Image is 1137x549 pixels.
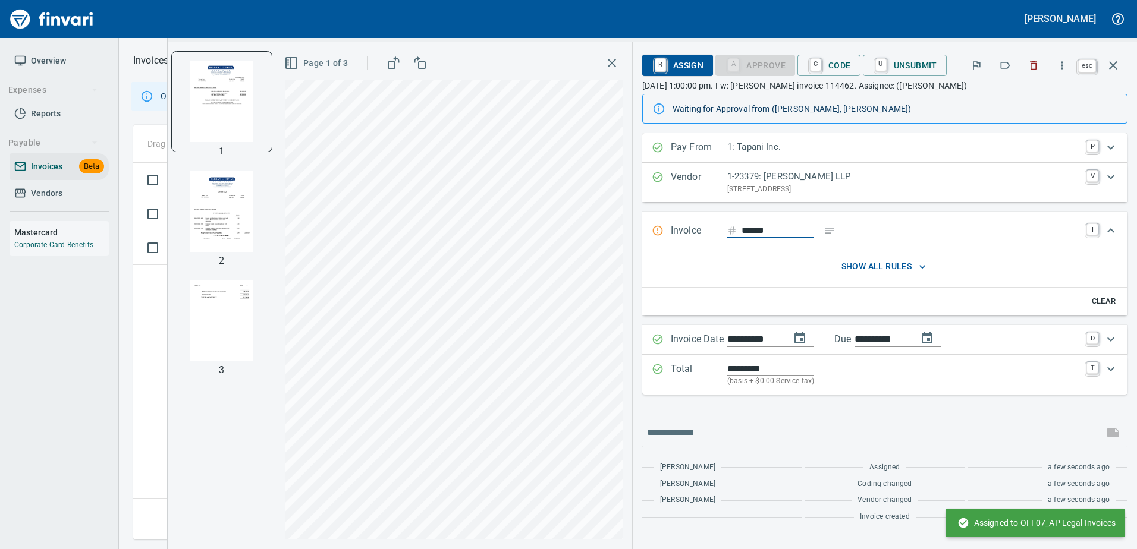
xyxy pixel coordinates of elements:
p: 2 [219,254,224,268]
a: Vendors [10,180,109,207]
img: Finvari [7,5,96,33]
a: U [875,58,887,71]
svg: Invoice description [824,225,836,236]
span: Assign [652,55,703,75]
p: Pay From [671,140,727,156]
span: Expenses [8,83,98,97]
a: D [1086,332,1098,344]
button: Labels [992,52,1018,78]
a: C [810,58,821,71]
img: Page 3 [181,280,262,361]
span: show all rules [676,259,1092,274]
span: Invoices [31,159,62,174]
a: I [1086,223,1098,235]
p: Total [671,362,727,387]
a: Reports [10,100,109,127]
div: Expand [642,163,1127,202]
p: Due [834,332,891,346]
h5: [PERSON_NAME] [1025,12,1096,25]
button: Flag [963,52,990,78]
img: Page 2 [181,171,262,252]
button: CCode [797,55,860,76]
div: Expand [642,251,1127,315]
p: 1-23379: [PERSON_NAME] LLP [727,170,1079,184]
span: Overview [31,53,66,68]
p: (basis + $0.00 Service tax) [727,376,1079,387]
button: change due date [913,324,941,352]
a: V [1086,170,1098,182]
h6: Mastercard [14,226,109,239]
a: InvoicesBeta [10,153,109,180]
button: Clear [1085,292,1123,311]
span: Assigned to OFF07_AP Legal Invoices [957,517,1116,529]
p: Vendor [671,170,727,195]
button: UUnsubmit [863,55,947,76]
span: Reports [31,106,61,121]
p: 1 [219,144,224,159]
p: Invoice Date [671,332,727,348]
button: RAssign [642,55,713,76]
span: Beta [79,160,104,173]
a: T [1086,362,1098,374]
button: change date [786,324,814,352]
div: Coding Required [715,59,795,69]
a: Corporate Card Benefits [14,241,93,249]
span: [PERSON_NAME] [660,478,715,490]
span: Unsubmit [872,55,937,75]
span: This records your message into the invoice and notifies anyone mentioned [1099,418,1127,447]
span: Clear [1088,295,1120,308]
p: Drag a column heading here to group the table [147,138,322,150]
span: [PERSON_NAME] [660,494,715,506]
div: Expand [642,212,1127,251]
button: show all rules [671,255,1097,277]
p: 1: Tapani Inc. [727,140,1079,154]
span: Page 1 of 3 [287,56,348,71]
span: Vendor changed [858,494,912,506]
p: Invoices [133,53,168,68]
p: [STREET_ADDRESS] [727,184,1079,195]
span: a few seconds ago [1048,478,1110,490]
button: Expenses [4,79,103,101]
span: Payable [8,135,98,150]
a: esc [1078,59,1096,72]
button: Payable [4,132,103,154]
img: Page 1 [181,61,262,142]
div: Expand [642,355,1127,395]
button: [PERSON_NAME] [1022,10,1099,28]
div: Expand [642,325,1127,355]
span: Assigned [869,462,900,474]
span: a few seconds ago [1048,494,1110,506]
span: Invoice created [860,511,910,523]
span: Code [807,55,851,75]
a: R [655,58,666,71]
a: Overview [10,48,109,74]
span: [PERSON_NAME] [660,462,715,474]
div: Only showing the most recent 1500 matching invoices [161,86,364,107]
span: Coding changed [858,478,912,490]
div: Waiting for Approval from ([PERSON_NAME], [PERSON_NAME]) [673,98,1117,119]
div: Expand [642,133,1127,163]
span: Vendors [31,186,62,201]
p: [DATE] 1:00:00 pm. Fw: [PERSON_NAME] invoice 114462. Assignee: ([PERSON_NAME]) [642,80,1127,91]
p: Invoice [671,223,727,239]
nav: breadcrumb [133,53,168,68]
button: Page 1 of 3 [282,52,353,74]
span: a few seconds ago [1048,462,1110,474]
svg: Invoice number [727,223,737,238]
p: 3 [219,363,224,377]
a: P [1086,140,1098,152]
